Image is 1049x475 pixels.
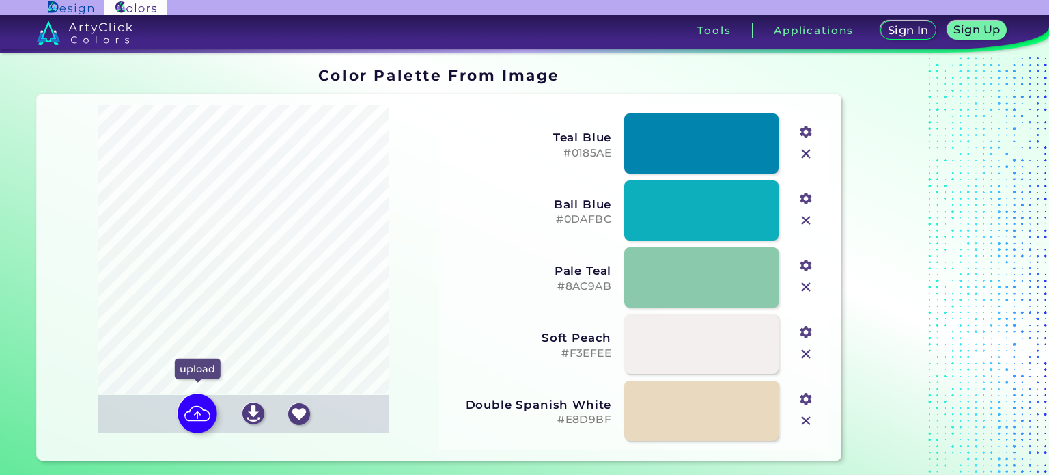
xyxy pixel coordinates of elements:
img: icon_close.svg [797,278,815,296]
h5: Sign In [890,25,927,36]
h5: Sign Up [956,25,998,35]
h5: #0DAFBC [449,213,611,226]
h5: #0185AE [449,147,611,160]
h3: Applications [774,25,854,36]
h5: #F3EFEE [449,347,611,360]
img: ArtyClick Design logo [48,1,94,14]
img: icon_close.svg [797,145,815,163]
h3: Pale Teal [449,264,611,277]
a: Sign Up [950,22,1004,39]
h3: Ball Blue [449,198,611,211]
img: icon_close.svg [797,412,815,430]
img: icon picture [178,394,218,433]
h3: Tools [697,25,731,36]
img: icon_close.svg [797,345,815,363]
p: upload [175,359,220,379]
img: logo_artyclick_colors_white.svg [37,21,133,45]
img: icon_close.svg [797,212,815,230]
h3: Teal Blue [449,131,611,144]
h5: #E8D9BF [449,413,611,426]
h3: Double Spanish White [449,398,611,411]
a: Sign In [883,22,934,39]
h1: Color Palette From Image [318,65,560,85]
h3: Soft Peach [449,331,611,344]
h5: #8AC9AB [449,280,611,293]
img: icon_favourite_white.svg [288,403,310,425]
img: icon_download_white.svg [242,403,264,424]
